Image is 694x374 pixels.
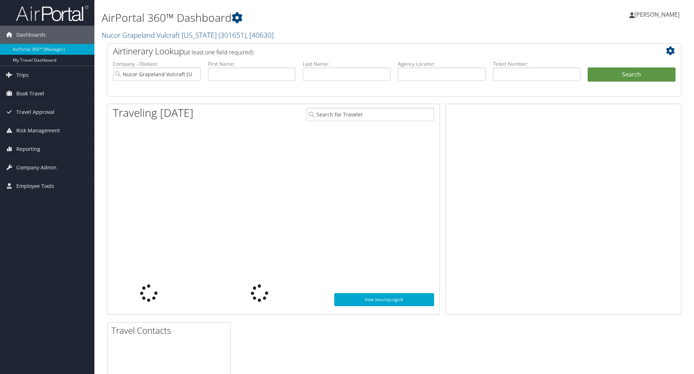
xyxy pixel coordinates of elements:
[16,122,60,140] span: Risk Management
[111,324,230,337] h2: Travel Contacts
[113,105,193,120] h1: Traveling [DATE]
[16,103,54,121] span: Travel Approval
[102,30,274,40] a: Nucor Grapeland Vulcraft [US_STATE]
[16,159,57,177] span: Company Admin
[16,26,46,44] span: Dashboards
[16,85,44,103] span: Book Travel
[113,45,628,57] h2: Airtinerary Lookup
[184,48,253,56] span: (at least one field required)
[102,10,492,25] h1: AirPortal 360™ Dashboard
[113,60,201,67] label: Company - Division:
[629,4,687,25] a: [PERSON_NAME]
[493,60,581,67] label: Ticket Number:
[303,60,391,67] label: Last Name:
[634,11,679,19] span: [PERSON_NAME]
[307,108,434,121] input: Search for Traveler
[398,60,486,67] label: Agency Locator:
[16,177,54,195] span: Employee Tools
[246,30,274,40] span: , [ 40630 ]
[588,67,675,82] button: Search
[16,5,89,22] img: airportal-logo.png
[219,30,246,40] span: ( 301651 )
[334,293,434,306] a: View SecurityLogic®
[208,60,296,67] label: First Name:
[16,140,40,158] span: Reporting
[16,66,29,84] span: Trips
